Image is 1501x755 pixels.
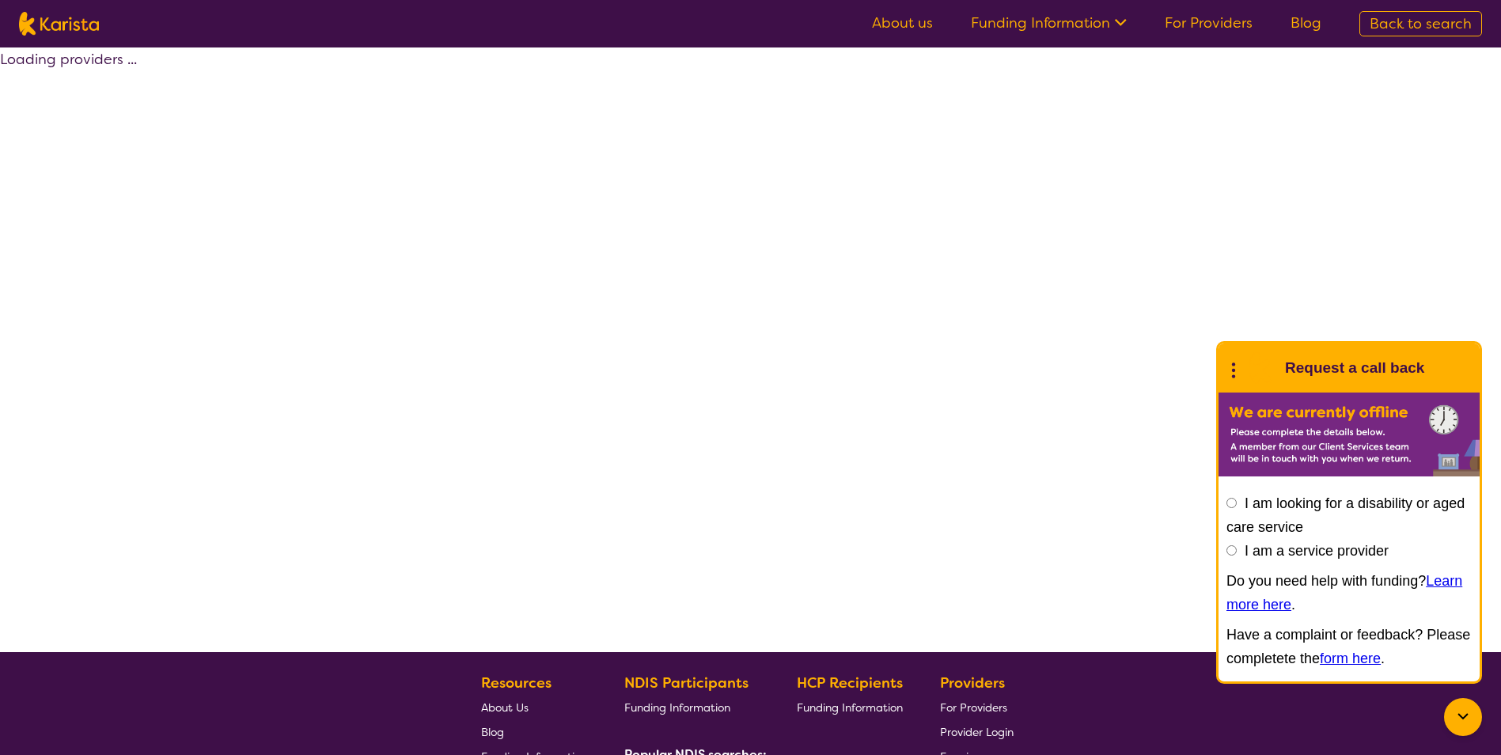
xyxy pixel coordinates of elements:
p: Have a complaint or feedback? Please completete the . [1226,623,1472,670]
span: Back to search [1370,14,1472,33]
a: Provider Login [940,719,1014,744]
a: Back to search [1359,11,1482,36]
a: Funding Information [971,13,1127,32]
p: Do you need help with funding? . [1226,569,1472,617]
a: Funding Information [624,695,760,719]
span: For Providers [940,700,1007,715]
a: Blog [1291,13,1321,32]
a: form here [1320,651,1381,666]
a: About Us [481,695,587,719]
img: Karista [1244,352,1275,384]
label: I am looking for a disability or aged care service [1226,495,1465,535]
img: Karista logo [19,12,99,36]
span: Provider Login [940,725,1014,739]
b: Resources [481,673,552,692]
a: For Providers [940,695,1014,719]
a: For Providers [1165,13,1253,32]
b: NDIS Participants [624,673,749,692]
b: Providers [940,673,1005,692]
span: Funding Information [624,700,730,715]
span: Blog [481,725,504,739]
a: About us [872,13,933,32]
a: Blog [481,719,587,744]
b: HCP Recipients [797,673,903,692]
label: I am a service provider [1245,543,1389,559]
a: Funding Information [797,695,903,719]
img: Karista offline chat form to request call back [1219,393,1480,476]
h1: Request a call back [1285,356,1424,380]
span: About Us [481,700,529,715]
span: Funding Information [797,700,903,715]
